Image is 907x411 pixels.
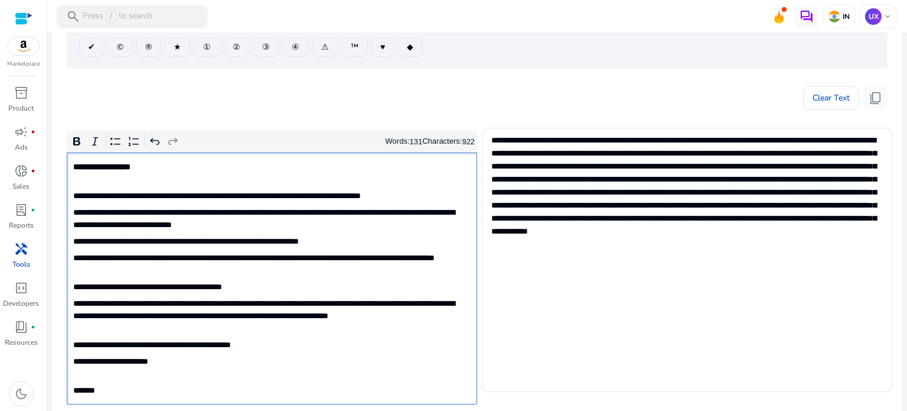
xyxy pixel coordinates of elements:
span: ④ [292,41,299,53]
img: amazon.svg [8,37,40,55]
button: ⚠ [312,38,338,57]
span: © [117,41,123,53]
span: search [66,9,80,24]
span: content_copy [869,91,883,105]
div: Rich Text Editor. Editing area: main. Press Alt+0 for help. [67,153,477,404]
p: Sales [12,181,30,192]
div: Words: Characters: [386,134,475,149]
p: Press to search [83,10,152,23]
span: ② [233,41,240,53]
label: 131 [410,137,423,146]
button: ② [223,38,250,57]
button: ♥ [371,38,394,57]
span: donut_small [14,164,28,178]
span: ③ [262,41,270,53]
span: ★ [174,41,181,53]
label: 922 [462,137,475,146]
span: ® [145,41,152,53]
span: book_4 [14,320,28,334]
button: © [107,38,133,57]
button: ◆ [397,38,423,57]
p: UX [865,8,882,25]
p: Marketplace [7,60,40,69]
button: ✔ [79,38,105,57]
span: ◆ [407,41,413,53]
button: content_copy [864,86,888,110]
button: ③ [253,38,279,57]
span: inventory_2 [14,86,28,100]
span: code_blocks [14,281,28,295]
p: Developers [3,298,39,309]
p: Product [8,103,34,114]
img: in.svg [828,11,840,22]
p: Reports [9,220,34,231]
span: handyman [14,242,28,256]
button: ★ [164,38,191,57]
span: fiber_manual_record [31,169,35,173]
p: Resources [5,337,38,348]
span: ① [203,41,211,53]
button: Clear Text [803,86,859,110]
span: keyboard_arrow_down [883,12,892,21]
span: ✔ [88,41,95,53]
span: ♥ [380,41,385,53]
span: ™ [351,41,358,53]
span: campaign [14,125,28,139]
span: fiber_manual_record [31,208,35,212]
button: ④ [282,38,309,57]
span: fiber_manual_record [31,325,35,329]
p: Tools [12,259,30,270]
p: Ads [15,142,28,153]
button: ™ [341,38,368,57]
span: fiber_manual_record [31,130,35,134]
span: Clear Text [813,86,850,110]
span: / [106,10,116,23]
button: ① [194,38,220,57]
p: IN [840,12,850,21]
span: lab_profile [14,203,28,217]
div: Editor toolbar [67,131,477,153]
span: dark_mode [14,387,28,401]
span: ⚠ [321,41,329,53]
button: ® [136,38,161,57]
